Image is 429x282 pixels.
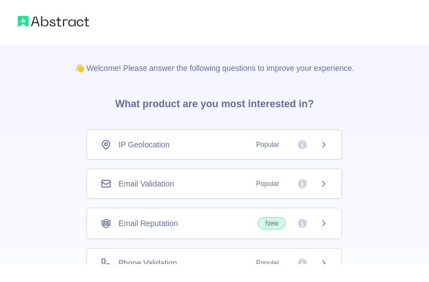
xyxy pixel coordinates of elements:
[249,139,286,150] span: Popular
[18,13,89,29] img: Abstract logo
[118,178,173,189] span: Email Validation
[118,257,177,269] span: Phone Validation
[118,139,170,150] span: IP Geolocation
[258,217,286,230] span: New
[57,45,372,74] p: 👋 Welcome! Please answer the following questions to improve your experience.
[249,257,286,269] span: Popular
[118,218,178,229] span: Email Reputation
[97,74,331,130] h3: What product are you most interested in?
[249,178,286,189] span: Popular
